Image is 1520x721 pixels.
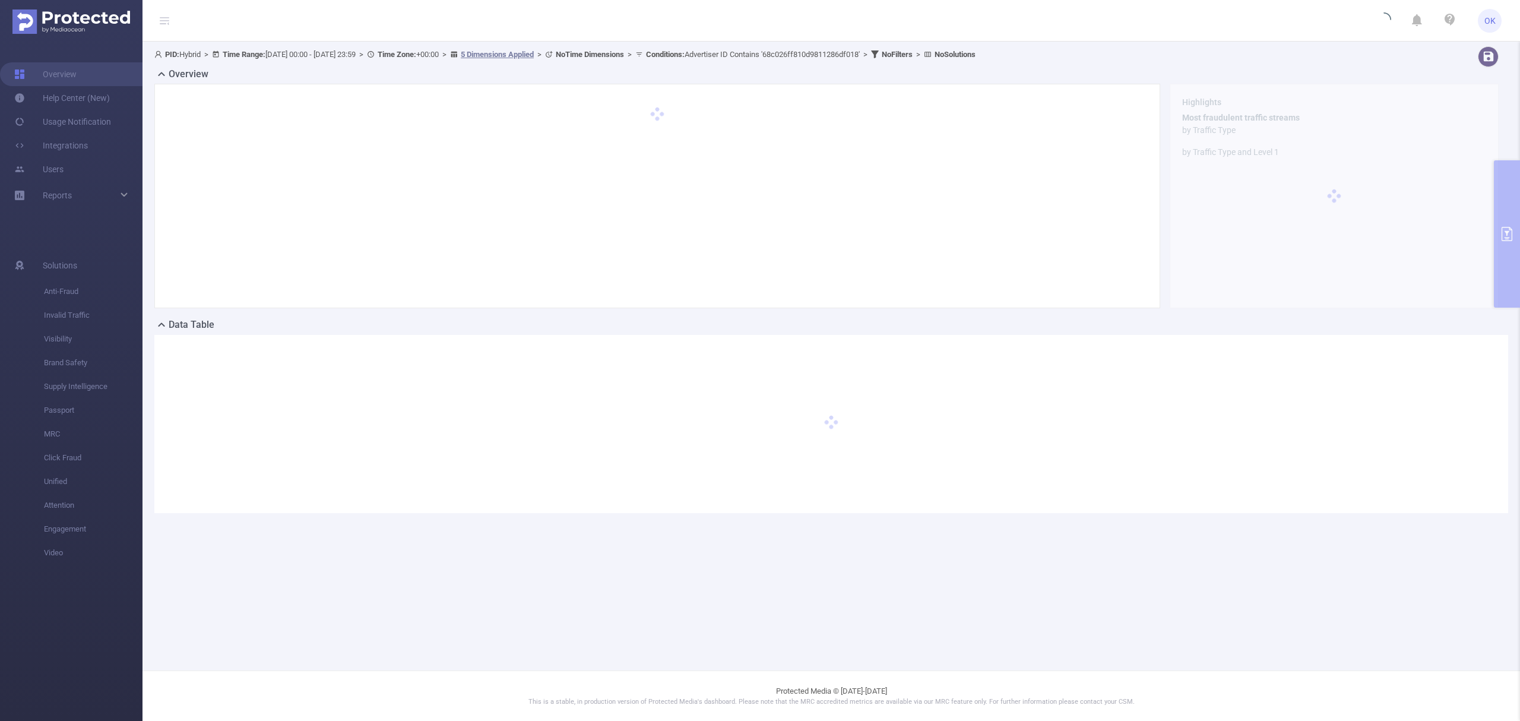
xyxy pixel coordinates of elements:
span: > [356,50,367,59]
span: Reports [43,191,72,200]
h2: Data Table [169,318,214,332]
span: Attention [44,494,142,517]
b: No Filters [882,50,913,59]
a: Reports [43,184,72,207]
h2: Overview [169,67,208,81]
b: Time Zone: [378,50,416,59]
span: Solutions [43,254,77,277]
span: Video [44,541,142,565]
span: Passport [44,399,142,422]
a: Users [14,157,64,181]
p: This is a stable, in production version of Protected Media's dashboard. Please note that the MRC ... [172,697,1490,707]
span: > [201,50,212,59]
span: Brand Safety [44,351,142,375]
b: PID: [165,50,179,59]
img: Protected Media [12,10,130,34]
span: MRC [44,422,142,446]
span: > [439,50,450,59]
span: > [534,50,545,59]
footer: Protected Media © [DATE]-[DATE] [142,671,1520,721]
span: Click Fraud [44,446,142,470]
span: > [624,50,635,59]
span: Advertiser ID Contains '68c026ff810d9811286df018' [646,50,860,59]
span: Visibility [44,327,142,351]
i: icon: loading [1377,12,1391,29]
a: Overview [14,62,77,86]
span: > [860,50,871,59]
b: Time Range: [223,50,265,59]
u: 5 Dimensions Applied [461,50,534,59]
span: Supply Intelligence [44,375,142,399]
b: No Time Dimensions [556,50,624,59]
span: OK [1484,9,1496,33]
a: Help Center (New) [14,86,110,110]
a: Usage Notification [14,110,111,134]
span: Anti-Fraud [44,280,142,303]
a: Integrations [14,134,88,157]
span: > [913,50,924,59]
i: icon: user [154,50,165,58]
b: Conditions : [646,50,685,59]
span: Invalid Traffic [44,303,142,327]
b: No Solutions [935,50,976,59]
span: Engagement [44,517,142,541]
span: Hybrid [DATE] 00:00 - [DATE] 23:59 +00:00 [154,50,976,59]
span: Unified [44,470,142,494]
